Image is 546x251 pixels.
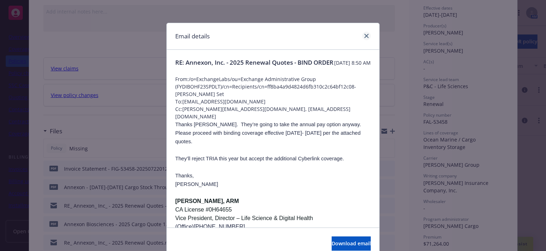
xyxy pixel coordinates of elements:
span: Download email [332,240,371,247]
span: Thanks [PERSON_NAME]. They’re going to take the annual pay option anyway. Please proceed with bin... [175,122,363,144]
span: (Office) [175,224,194,230]
span: [PERSON_NAME] [175,181,218,187]
button: Download email [332,236,371,251]
span: Vice President, Director – Life Science & Digital Health [175,215,313,221]
span: They’ll reject TRIA this year but accept the additional Cyberlink coverage. [175,156,344,161]
span: [PHONE_NUMBER] [194,224,245,230]
span: [PERSON_NAME], ARM [175,198,239,204]
span: CA License #0H64655 [175,207,232,213]
span: Thanks, [175,173,194,178]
